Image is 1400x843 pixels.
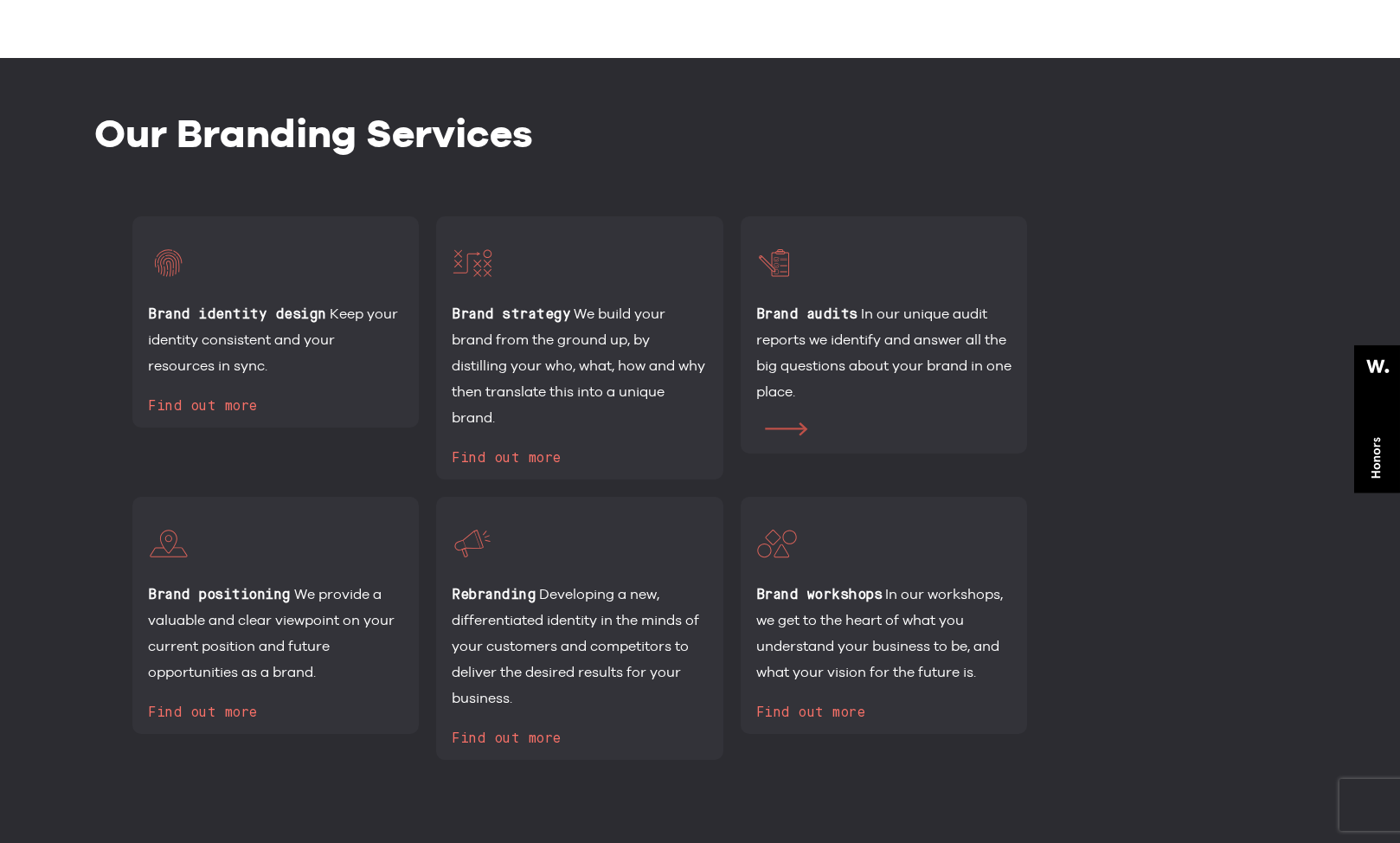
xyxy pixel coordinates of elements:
[148,589,291,602] strong: Brand positioning
[148,308,326,322] strong: Brand identity design
[452,729,707,743] a: Find out more
[148,242,189,284] img: Brand identity design Icon
[452,523,493,564] img: Rebranding Icon
[756,589,883,602] strong: Brand workshops
[756,242,798,284] img: Brand audits Icon
[148,396,403,410] a: Find out more
[756,306,1011,400] p: In our unique audit reports we identify and answer all the big questions about your brand in one ...
[756,523,798,564] img: Brand workshops Icon
[756,586,1004,680] p: In our workshops, we get to the heart of what you understand your business to be, and what your v...
[452,586,699,706] p: Developing a new, differentiated identity in the minds of your customers and competitors to deliv...
[148,523,189,564] img: Brand positioning Icon
[452,589,536,602] strong: Rebranding
[148,586,395,680] p: We provide a valuable and clear viewpoint on your current position and future opportunities as a ...
[148,703,403,717] a: Find out more
[452,308,570,322] strong: Brand strategy
[756,703,1011,717] a: Find out more
[148,306,398,374] p: Keep your identity consistent and your resources in sync.
[452,448,707,462] a: Find out more
[756,308,857,322] strong: Brand audits
[452,306,705,426] p: We build your brand from the ground up, by distilling your who, what, how and why then translate ...
[452,242,493,284] img: Brand strategy Icon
